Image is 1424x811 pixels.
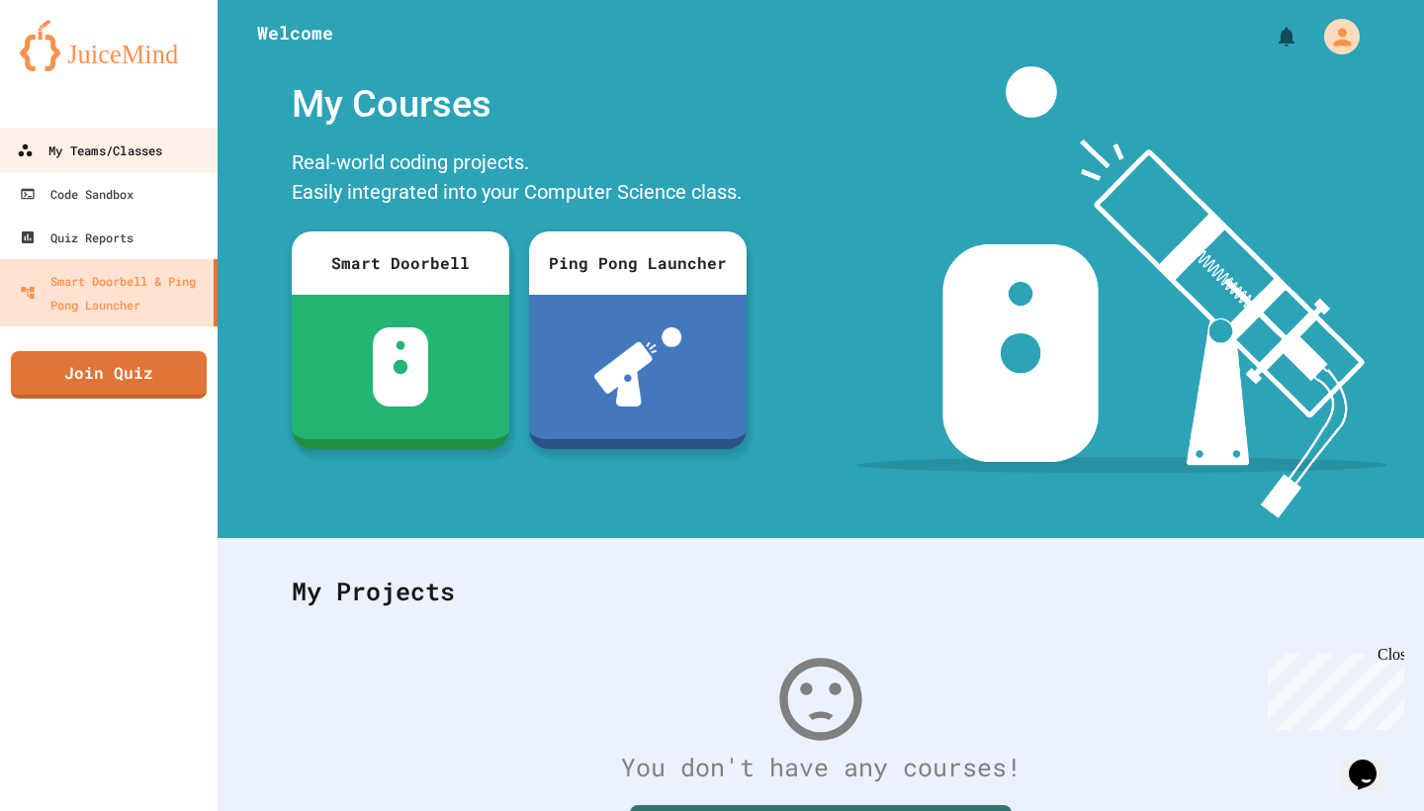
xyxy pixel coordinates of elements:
[8,8,136,126] div: Chat with us now!Close
[282,66,756,142] div: My Courses
[20,182,133,206] div: Code Sandbox
[20,20,198,71] img: logo-orange.svg
[857,66,1387,518] img: banner-image-my-projects.png
[272,553,1370,630] div: My Projects
[17,138,162,163] div: My Teams/Classes
[11,351,207,399] a: Join Quiz
[20,269,206,316] div: Smart Doorbell & Ping Pong Launcher
[20,225,133,249] div: Quiz Reports
[529,231,747,295] div: Ping Pong Launcher
[1260,646,1404,730] iframe: chat widget
[594,327,682,406] img: ppl-with-ball.png
[1303,14,1365,59] div: My Account
[292,231,509,295] div: Smart Doorbell
[282,142,756,217] div: Real-world coding projects. Easily integrated into your Computer Science class.
[1341,732,1404,791] iframe: chat widget
[373,327,429,406] img: sdb-white.svg
[1238,20,1303,53] div: My Notifications
[272,749,1370,786] div: You don't have any courses!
